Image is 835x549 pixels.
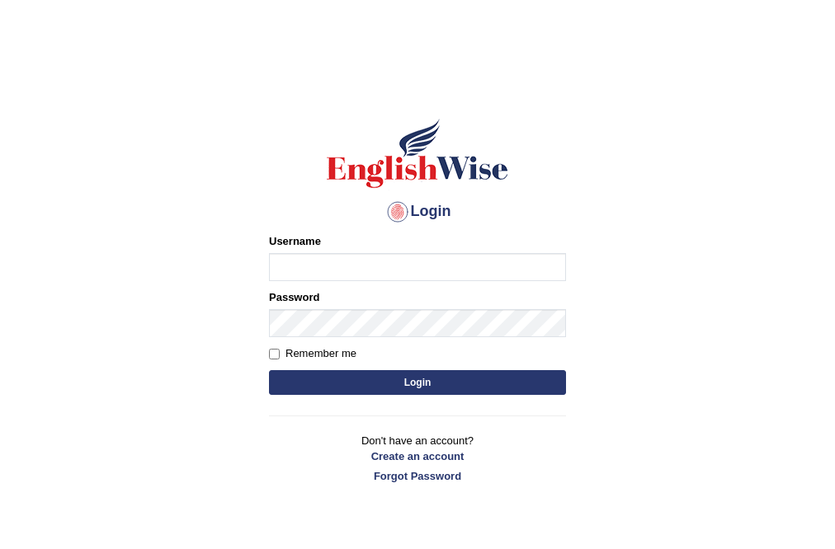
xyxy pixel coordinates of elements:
a: Create an account [269,448,566,464]
label: Password [269,289,319,305]
h4: Login [269,199,566,225]
a: Forgot Password [269,468,566,484]
p: Don't have an account? [269,433,566,484]
button: Login [269,370,566,395]
label: Username [269,233,321,249]
input: Remember me [269,349,280,359]
label: Remember me [269,345,356,362]
img: Logo of English Wise sign in for intelligent practice with AI [323,116,512,190]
